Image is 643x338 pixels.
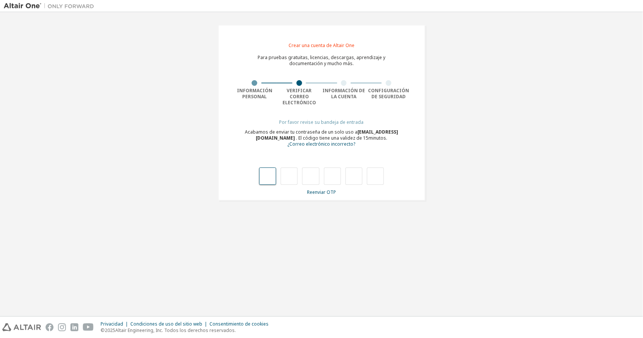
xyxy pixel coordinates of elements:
[289,60,354,67] font: documentación y mucho más.
[279,119,364,125] font: Por favor revise su bandeja de entrada
[289,42,354,49] font: Crear una cuenta de Altair One
[101,321,123,327] font: Privacidad
[209,321,269,327] font: Consentimiento de cookies
[256,129,398,141] font: [EMAIL_ADDRESS][DOMAIN_NAME]
[115,327,236,333] font: Altair Engineering, Inc. Todos los derechos reservados.
[288,142,356,147] a: Regresar al formulario de registro
[307,189,336,195] font: Reenviar OTP
[283,87,316,106] font: Verificar correo electrónico
[2,323,41,331] img: altair_logo.svg
[4,2,98,10] img: Altair Uno
[288,141,356,147] font: ¿Correo electrónico incorrecto?
[58,323,66,331] img: instagram.svg
[105,327,115,333] font: 2025
[245,129,357,135] font: Acabamos de enviar tu contraseña de un solo uso a
[70,323,78,331] img: linkedin.svg
[296,135,362,141] font: . El código tiene una validez de
[368,87,409,100] font: Configuración de seguridad
[46,323,53,331] img: facebook.svg
[83,323,94,331] img: youtube.svg
[101,327,105,333] font: ©
[258,54,385,61] font: Para pruebas gratuitas, licencias, descargas, aprendizaje y
[237,87,272,100] font: Información personal
[130,321,202,327] font: Condiciones de uso del sitio web
[322,87,365,100] font: Información de la cuenta
[368,135,387,141] font: minutos.
[363,135,368,141] font: 15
